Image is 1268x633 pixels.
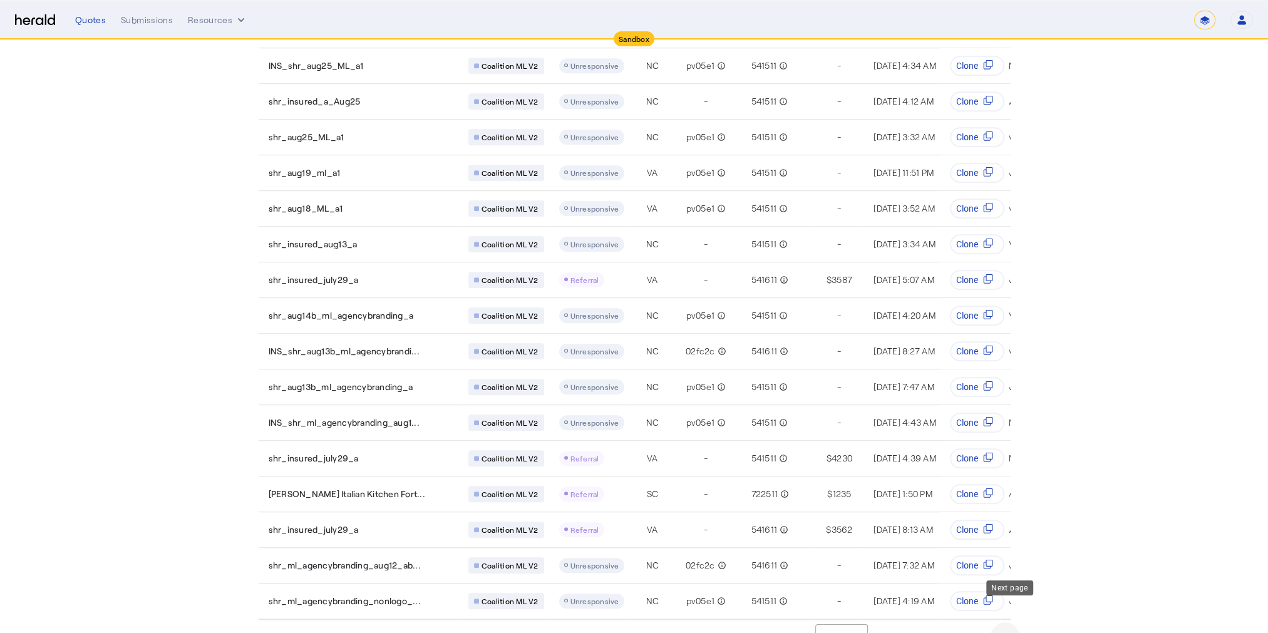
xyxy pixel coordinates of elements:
[957,167,979,179] span: Clone
[832,452,852,465] span: 4230
[15,14,55,26] img: Herald Logo
[714,202,726,215] mat-icon: info_outline
[269,452,359,465] span: shr_insured_july29_a
[957,59,979,72] span: Clone
[570,204,619,213] span: Unresponsive
[647,523,658,536] span: VA
[704,238,708,250] span: -
[269,595,421,607] span: shr_ml_agencybranding_nonlogo_...
[751,416,776,429] span: 541511
[874,381,934,392] span: [DATE] 7:47 AM
[269,167,341,179] span: shr_aug19_ml_a1
[714,167,726,179] mat-icon: info_outline
[837,416,841,429] span: -
[714,381,726,393] mat-icon: info_outline
[686,167,714,179] span: pv05e1
[188,14,247,26] button: Resources dropdown menu
[837,309,841,322] span: -
[951,341,1005,361] button: Clone
[874,524,933,535] span: [DATE] 8:13 AM
[777,523,788,536] mat-icon: info_outline
[482,489,539,499] span: Coalition ML V2
[837,559,841,572] span: -
[570,275,599,284] span: Referral
[751,202,776,215] span: 541511
[957,523,979,536] span: Clone
[957,95,979,108] span: Clone
[482,560,539,570] span: Coalition ML V2
[778,488,789,500] mat-icon: info_outline
[777,345,788,358] mat-icon: info_outline
[837,345,841,358] span: -
[951,555,1005,575] button: Clone
[646,95,659,108] span: NC
[957,131,979,143] span: Clone
[837,167,841,179] span: -
[570,597,619,605] span: Unresponsive
[570,383,619,391] span: Unresponsive
[570,561,619,570] span: Unresponsive
[837,95,841,108] span: -
[986,580,1033,595] div: Next page
[704,488,708,500] span: -
[957,345,979,358] span: Clone
[874,60,936,71] span: [DATE] 4:34 AM
[837,238,841,250] span: -
[776,95,788,108] mat-icon: info_outline
[482,168,539,178] span: Coalition ML V2
[686,559,715,572] span: 02fc2c
[714,131,726,143] mat-icon: info_outline
[751,59,776,72] span: 541511
[269,559,421,572] span: shr_ml_agencybranding_aug12_ab...
[482,311,539,321] span: Coalition ML V2
[704,95,708,108] span: -
[482,596,539,606] span: Coalition ML V2
[482,525,539,535] span: Coalition ML V2
[776,238,788,250] mat-icon: info_outline
[777,274,788,286] mat-icon: info_outline
[714,309,726,322] mat-icon: info_outline
[751,238,776,250] span: 541511
[751,95,776,108] span: 541511
[646,595,659,607] span: NC
[751,131,776,143] span: 541511
[951,377,1005,397] button: Clone
[714,416,726,429] mat-icon: info_outline
[951,484,1005,504] button: Clone
[686,202,714,215] span: pv05e1
[646,131,659,143] span: NC
[951,448,1005,468] button: Clone
[874,453,936,463] span: [DATE] 4:39 AM
[570,61,619,70] span: Unresponsive
[686,345,715,358] span: 02fc2c
[951,91,1005,111] button: Clone
[951,127,1005,147] button: Clone
[570,97,619,106] span: Unresponsive
[776,595,788,607] mat-icon: info_outline
[874,417,936,428] span: [DATE] 4:43 AM
[686,416,714,429] span: pv05e1
[957,274,979,286] span: Clone
[269,523,359,536] span: shr_insured_july29_a
[714,345,726,358] mat-icon: info_outline
[751,595,776,607] span: 541511
[570,347,619,356] span: Unresponsive
[570,168,619,177] span: Unresponsive
[646,345,659,358] span: NC
[827,274,832,286] span: $
[957,202,979,215] span: Clone
[570,490,599,498] span: Referral
[826,523,831,536] span: $
[704,274,708,286] span: -
[751,381,776,393] span: 541511
[269,238,358,250] span: shr_insured_aug13_a
[646,309,659,322] span: NC
[951,198,1005,219] button: Clone
[647,274,658,286] span: VA
[874,167,934,178] span: [DATE] 11:51 PM
[957,452,979,465] span: Clone
[874,131,935,142] span: [DATE] 3:32 AM
[482,239,539,249] span: Coalition ML V2
[686,381,714,393] span: pv05e1
[714,595,726,607] mat-icon: info_outline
